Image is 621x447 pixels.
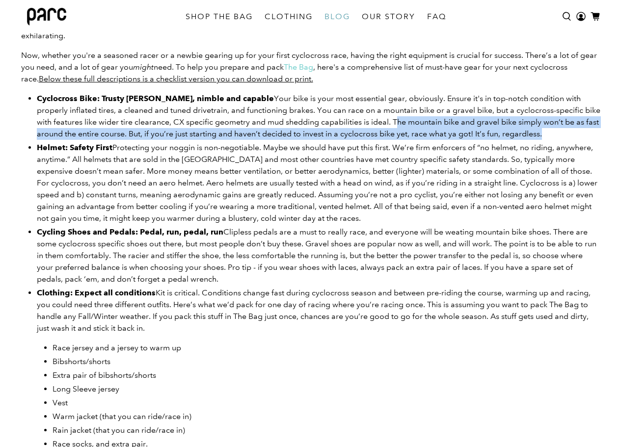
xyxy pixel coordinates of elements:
span: Now, whether you're a seasoned racer or a newbie gearing up for your first cyclocross race, havin... [21,51,597,72]
span: Bibshorts/shorts [53,357,110,366]
a: BLOG [319,3,356,30]
a: FAQ [421,3,452,30]
span: might [133,62,154,72]
b: Helmet: Safety First [37,143,112,152]
span: Clipless pedals are a must to really race, and everyone will be weating mountain bike shoes. Ther... [37,227,596,284]
b: Cyclocross Bike: Trusty [PERSON_NAME], nimble and capable [37,94,274,103]
b: Clothing: Expect all conditions [37,288,156,297]
span: Protecting your noggin is non-negotiable. Maybe we should have put this first. We’re firm enforce... [37,143,597,223]
span: Your bike is your most essential gear, obviously. Ensure it's in top-notch condition with properl... [37,94,600,138]
span: Warm jacket (that you can ride/race in) [53,412,191,421]
img: parc bag logo [27,8,66,26]
span: Long Sleeve jersey [53,384,119,394]
a: The Bag [284,62,313,72]
a: OUR STORY [356,3,421,30]
span: Kit is critical. Conditions change fast during cyclocross season and between pre-riding the cours... [37,288,591,333]
span: Extra pair of bibshorts/shorts [53,370,156,380]
b: Cycling Shoes and Pedals: Pedal, run, pedal, run [37,227,223,237]
span: Vest [53,398,68,407]
a: CLOTHING [259,3,319,30]
span: Race jersey and a jersey to warm up [53,343,181,352]
span: need. To help you prepare and pack , here's a comprehensive list of must-have gear for your next ... [21,62,567,83]
span: Below these full descriptions is a checklist version you can download or print. [39,74,313,83]
a: SHOP THE BAG [180,3,259,30]
span: Rain jacket (that you can ride/race in) [53,425,185,435]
